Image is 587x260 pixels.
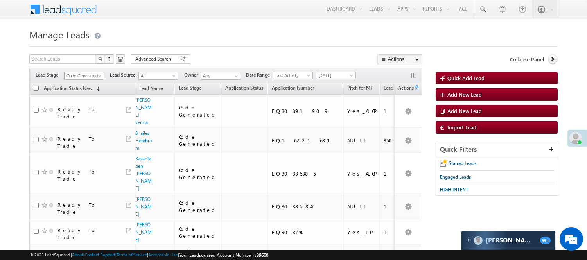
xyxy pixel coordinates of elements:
a: Terms of Service [117,252,147,257]
div: EQ16221681 [272,137,339,144]
div: EQ30385305 [272,170,339,177]
textarea: Type your message and hit 'Enter' [10,72,143,196]
div: EQ30374440 [272,229,339,236]
span: Quick Add Lead [447,75,485,81]
a: Lead Stage [175,84,205,94]
input: Check all records [34,86,39,91]
div: Chat with us now [41,41,131,51]
a: Show All Items [230,72,240,80]
div: 350 [384,137,413,144]
a: Contact Support [84,252,115,257]
span: [DATE] [316,72,354,79]
span: Lead Stage [179,85,201,91]
a: Shailes Hembrom [135,130,152,151]
div: Code Generated [179,104,218,118]
a: Basantaben [PERSON_NAME] [135,156,152,191]
img: Search [98,57,102,61]
span: © 2025 LeadSquared | | | | | [29,251,268,259]
div: Yes_LP [347,229,376,236]
div: Code Generated [179,199,218,213]
a: Code Generated [64,72,104,80]
div: Ready To Trade [57,135,116,149]
div: Yes_ALCP [347,108,376,115]
span: Application Status New [44,85,92,91]
span: HIGH INTENT [440,186,469,192]
a: Last Activity [273,72,313,79]
div: Ready To Trade [57,201,116,215]
span: (sorted descending) [93,86,100,92]
div: Ready To Trade [57,168,116,182]
a: Pitch for MF [343,84,377,94]
span: Advanced Search [135,56,173,63]
div: 150 [384,108,413,115]
span: Owner [184,72,201,79]
span: Code Generated [65,72,102,79]
em: Start Chat [106,203,142,213]
a: Acceptable Use [148,252,178,257]
span: Pitch for MF [347,85,373,91]
a: Lead Name [135,84,167,94]
a: Application Status New (sorted descending) [40,84,104,94]
span: Add New Lead [447,91,482,98]
a: All [138,72,178,80]
span: Add New Lead [447,108,482,114]
input: Type to Search [201,72,241,80]
div: Minimize live chat window [128,4,147,23]
div: carter-dragCarter[PERSON_NAME]99+ [461,231,556,250]
div: 150 [384,170,413,177]
div: Quick Filters [436,142,558,157]
span: Import Lead [447,124,476,131]
button: Actions [377,54,422,64]
img: carter-drag [466,237,472,243]
span: Manage Leads [29,28,90,41]
a: [PERSON_NAME] [135,196,152,217]
div: Code Generated [179,167,218,181]
span: Lead Score [384,85,406,91]
span: ? [108,56,111,62]
span: Actions [395,84,414,94]
div: Ready To Trade [57,106,116,120]
span: Your Leadsquared Account Number is [179,252,268,258]
span: Application Number [272,85,314,91]
a: [DATE] [316,72,356,79]
div: Yes_ALCP [347,170,376,177]
img: d_60004797649_company_0_60004797649 [13,41,33,51]
span: 99+ [540,237,551,244]
span: Starred Leads [449,160,476,166]
div: Code Generated [179,133,218,147]
div: EQ30391909 [272,108,339,115]
a: Application Status [221,84,267,94]
div: 100 [384,203,413,210]
div: Ready To Trade [57,227,116,241]
a: [PERSON_NAME] [135,222,152,242]
div: 100 [384,229,413,236]
button: ? [105,54,114,64]
div: NULL [347,203,376,210]
span: Last Activity [273,72,311,79]
a: [PERSON_NAME] verma [135,97,152,125]
span: Engaged Leads [440,174,471,180]
span: Lead Stage [36,72,64,79]
span: Collapse Panel [510,56,544,63]
div: EQ30382847 [272,203,339,210]
div: NULL [347,137,376,144]
span: Date Range [246,72,273,79]
span: 39660 [257,252,268,258]
a: Lead Score [380,84,410,94]
span: Application Status [225,85,263,91]
a: Application Number [268,84,318,94]
div: Code Generated [179,225,218,239]
span: Lead Source [110,72,138,79]
span: All [139,72,176,79]
a: About [72,252,83,257]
